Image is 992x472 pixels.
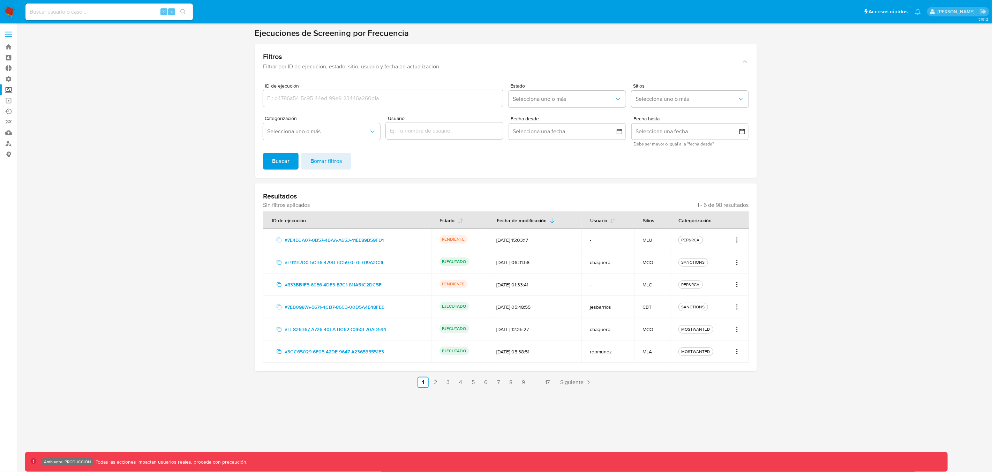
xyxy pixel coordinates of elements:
[161,8,166,15] span: ⌥
[938,8,977,15] p: yamil.zavala@mercadolibre.com
[915,9,921,15] a: Notificaciones
[44,460,91,463] p: Ambiente: PRODUCCIÓN
[979,8,987,15] a: Salir
[94,459,247,465] p: Todas las acciones impactan usuarios reales, proceda con precaución.
[869,8,908,15] span: Accesos rápidos
[25,7,193,16] input: Buscar usuario o caso...
[176,7,190,17] button: search-icon
[171,8,173,15] span: s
